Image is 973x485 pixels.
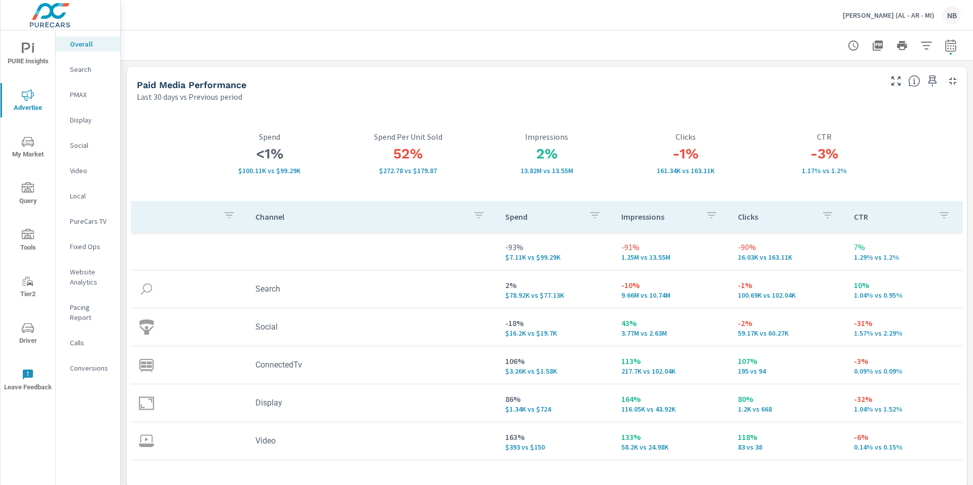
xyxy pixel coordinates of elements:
[505,241,606,253] p: -93%
[621,329,722,337] p: 3,772,094 vs 2,633,011
[70,140,112,150] p: Social
[738,443,838,451] p: 83 vs 38
[56,264,120,290] div: Website Analytics
[755,167,894,175] p: 1.17% vs 1.2%
[738,355,838,367] p: 107%
[621,405,722,413] p: 116,047 vs 43,915
[505,355,606,367] p: 106%
[738,317,838,329] p: -2%
[755,132,894,141] p: CTR
[854,291,954,299] p: 1.04% vs 0.95%
[505,405,606,413] p: $1,344 vs $724
[854,279,954,291] p: 10%
[200,145,339,163] h3: <1%
[505,393,606,405] p: 86%
[56,188,120,204] div: Local
[477,132,616,141] p: Impressions
[247,314,497,340] td: Social
[621,355,722,367] p: 113%
[70,166,112,176] p: Video
[621,443,722,451] p: 58,196 vs 24,982
[1,30,55,403] div: nav menu
[56,87,120,102] div: PMAX
[943,6,961,24] div: NB
[137,79,246,90] h5: Paid Media Performance
[139,357,154,373] img: icon-connectedtv.svg
[854,443,954,451] p: 0.14% vs 0.15%
[738,405,838,413] p: 1,202 vs 668
[4,89,52,114] span: Advertise
[738,291,838,299] p: 100,691 vs 102,039
[70,302,112,322] p: Pacing Report
[616,167,755,175] p: 161,341 vs 163,109
[621,393,722,405] p: 164%
[738,241,838,253] p: -90%
[738,253,838,261] p: 16,031 vs 163,109
[621,241,722,253] p: -91%
[854,393,954,405] p: -32%
[4,322,52,347] span: Driver
[4,369,52,393] span: Leave Feedback
[4,275,52,300] span: Tier2
[339,167,478,175] p: $272.78 vs $179.87
[255,212,465,222] p: Channel
[56,360,120,376] div: Conversions
[854,253,954,261] p: 1.29% vs 1.2%
[505,329,606,337] p: $16,199 vs $19,705
[139,281,154,297] img: icon-search.svg
[139,395,154,411] img: icon-display.svg
[854,355,954,367] p: -3%
[621,431,722,443] p: 133%
[892,35,912,56] button: Print Report
[56,112,120,128] div: Display
[70,39,112,49] p: Overall
[139,433,154,449] img: icon-video.svg
[755,145,894,163] h3: -3%
[137,91,242,103] p: Last 30 days vs Previous period
[505,367,606,375] p: $3,259 vs $1,584
[247,352,497,378] td: ConnectedTv
[339,145,478,163] h3: 52%
[616,132,755,141] p: Clicks
[56,163,120,178] div: Video
[56,239,120,254] div: Fixed Ops
[621,367,722,375] p: 217,701 vs 102,035
[56,36,120,52] div: Overall
[916,35,937,56] button: Apply Filters
[738,329,838,337] p: 59,170 vs 60,270
[505,212,581,222] p: Spend
[505,253,606,261] p: $7,113 vs $99,290
[70,191,112,201] p: Local
[505,431,606,443] p: 163%
[621,291,722,299] p: 9,658,596 vs 10,742,119
[4,229,52,254] span: Tools
[854,212,930,222] p: CTR
[505,443,606,451] p: $393 vs $150
[621,253,722,261] p: 1,245,273 vs 13,546,062
[70,216,112,226] p: PureCars TV
[339,132,478,141] p: Spend Per Unit Sold
[477,145,616,163] h3: 2%
[56,138,120,153] div: Social
[505,279,606,291] p: 2%
[70,115,112,125] p: Display
[854,405,954,413] p: 1.04% vs 1.52%
[56,62,120,77] div: Search
[200,167,339,175] p: $100,111 vs $99,290
[70,267,112,287] p: Website Analytics
[908,75,920,87] span: Understand performance metrics over the selected time range.
[247,276,497,302] td: Search
[247,390,497,416] td: Display
[70,363,112,373] p: Conversions
[56,335,120,350] div: Calls
[505,317,606,329] p: -18%
[4,136,52,160] span: My Market
[70,64,112,74] p: Search
[621,212,697,222] p: Impressions
[56,300,120,325] div: Pacing Report
[738,367,838,375] p: 195 vs 94
[70,90,112,100] p: PMAX
[70,338,112,348] p: Calls
[854,431,954,443] p: -6%
[616,145,755,163] h3: -1%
